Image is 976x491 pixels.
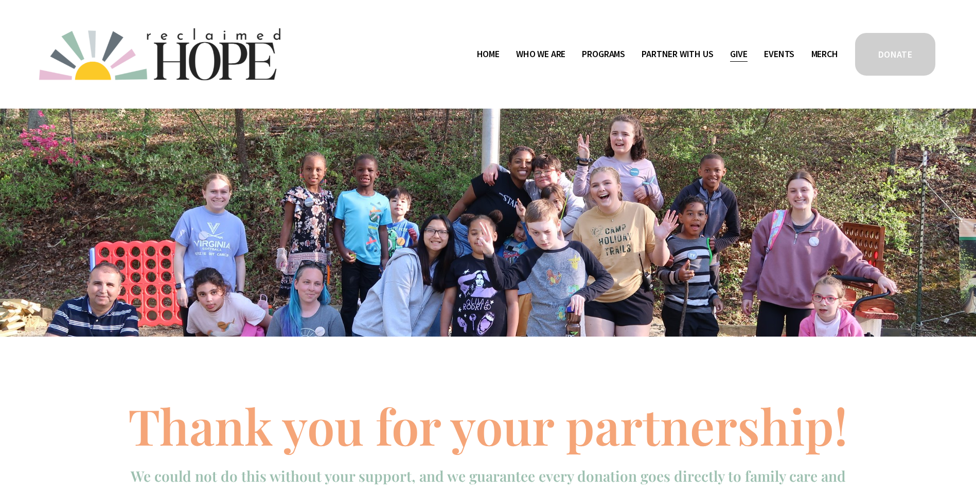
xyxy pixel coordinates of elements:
[582,47,625,62] span: Programs
[516,47,565,62] span: Who We Are
[582,46,625,62] a: folder dropdown
[477,46,500,62] a: Home
[854,31,937,77] a: DONATE
[642,47,713,62] span: Partner With Us
[642,46,713,62] a: folder dropdown
[811,46,838,62] a: Merch
[39,28,280,80] img: Reclaimed Hope Initiative
[764,46,794,62] a: Events
[516,46,565,62] a: folder dropdown
[730,46,748,62] a: Give
[128,392,848,458] span: Thank you for your partnership!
